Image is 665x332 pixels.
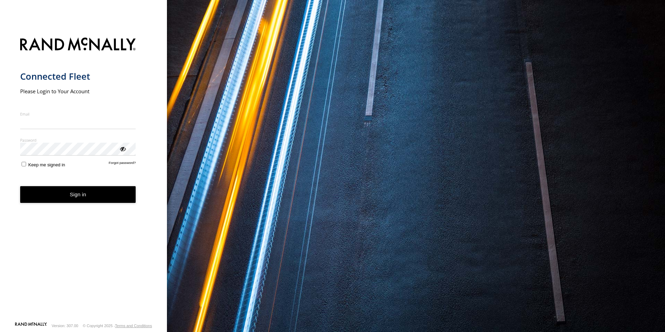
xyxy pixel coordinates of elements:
[20,186,136,203] button: Sign in
[28,162,65,167] span: Keep me signed in
[20,33,147,322] form: main
[22,162,26,166] input: Keep me signed in
[20,137,136,143] label: Password
[20,88,136,95] h2: Please Login to Your Account
[20,71,136,82] h1: Connected Fleet
[83,324,152,328] div: © Copyright 2025 -
[15,322,47,329] a: Visit our Website
[52,324,78,328] div: Version: 307.00
[20,36,136,54] img: Rand McNally
[20,111,136,117] label: Email
[119,145,126,152] div: ViewPassword
[115,324,152,328] a: Terms and Conditions
[109,161,136,167] a: Forgot password?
